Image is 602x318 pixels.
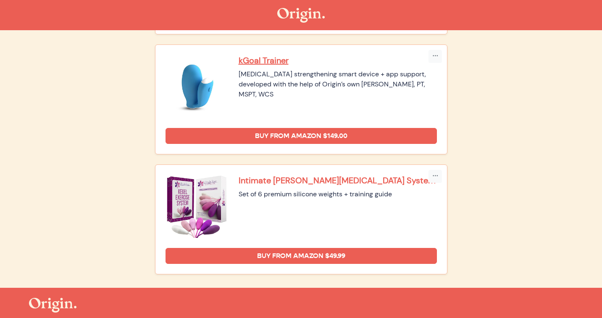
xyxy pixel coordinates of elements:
[277,8,325,23] img: The Origin Shop
[166,248,437,264] a: Buy from Amazon $49.99
[166,55,229,118] img: kGoal Trainer
[239,69,437,99] div: [MEDICAL_DATA] strengthening smart device + app support, developed with the help of Origin’s own ...
[166,175,229,238] img: Intimate Rose Kegel Exercise System
[166,128,437,144] a: Buy from Amazon $149.00
[29,298,76,313] img: The Origin Shop
[239,189,437,199] div: Set of 6 premium silicone weights + training guide
[239,175,437,186] a: Intimate [PERSON_NAME][MEDICAL_DATA] System
[239,55,437,66] a: kGoal Trainer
